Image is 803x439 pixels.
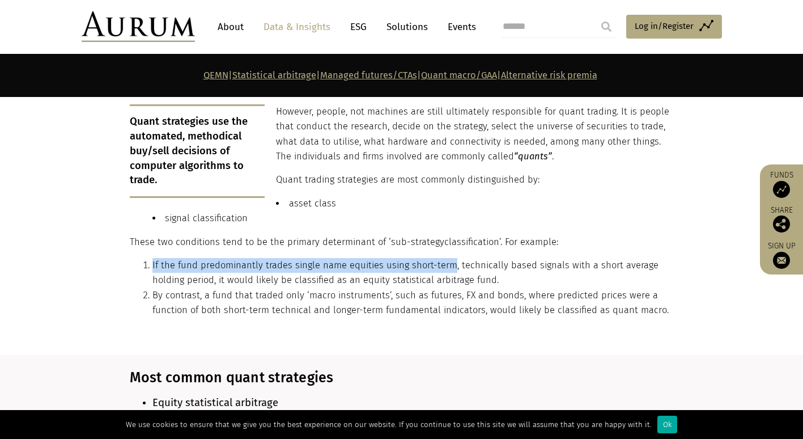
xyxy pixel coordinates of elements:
[381,16,434,37] a: Solutions
[152,258,671,288] li: If the fund predominantly trades single name equities using short-term, technically based signals...
[595,15,618,38] input: Submit
[657,416,677,433] div: Ok
[635,19,694,33] span: Log in/Register
[152,288,671,318] li: By contrast, a fund that traded only ‘macro instruments’, such as futures, FX and bonds, where pr...
[442,16,476,37] a: Events
[130,235,671,250] p: These two conditions tend to be the primary determinant of ‘ classification’. For example:
[391,237,444,247] span: sub-strategy
[232,70,316,81] a: Statistical arbitrage
[82,11,195,42] img: Aurum
[152,196,671,211] li: asset class
[773,181,790,198] img: Access Funds
[766,206,797,233] div: Share
[766,170,797,198] a: Funds
[212,16,249,37] a: About
[130,172,671,187] p: Quant trading strategies are most commonly distinguished by:
[152,396,278,409] b: Equity statistical arbitrage
[258,16,336,37] a: Data & Insights
[626,15,722,39] a: Log in/Register
[514,151,552,162] em: “quants”
[130,104,671,164] p: However, people, not machines are still ultimately responsible for quant trading. It is people th...
[501,70,597,81] a: Alternative risk premia
[130,104,265,198] p: Quant strategies use the automated, methodical buy/sell decisions of computer algorithms to trade.
[421,70,497,81] a: Quant macro/GAA
[766,241,797,269] a: Sign up
[345,16,372,37] a: ESG
[773,216,790,233] img: Share this post
[152,211,671,226] li: signal classification
[130,369,671,386] h3: Most common quant strategies
[320,70,417,81] a: Managed futures/CTAs
[773,252,790,269] img: Sign up to our newsletter
[203,70,597,81] strong: | | | |
[203,70,228,81] a: QEMN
